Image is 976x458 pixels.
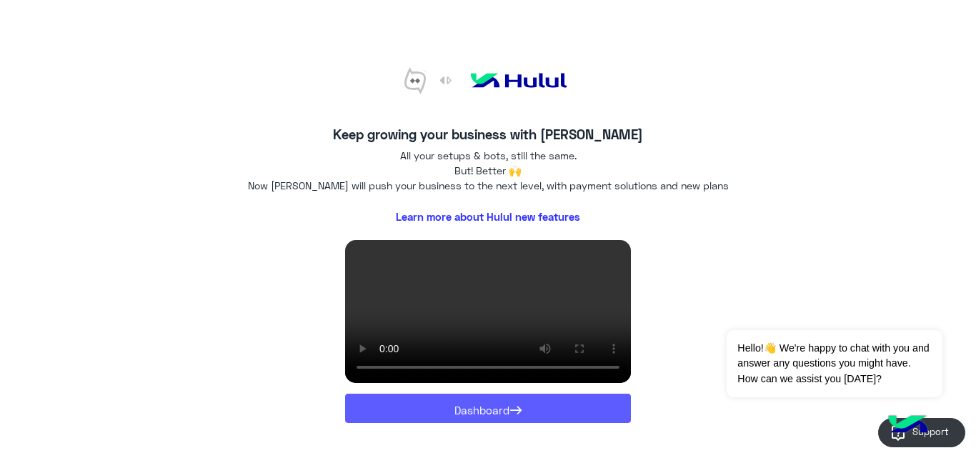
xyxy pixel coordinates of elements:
span: Hello!👋 We're happy to chat with you and answer any questions you might have. How can we assist y... [727,330,942,397]
span: → [509,399,522,418]
img: widebot [404,67,426,94]
button: Dashboard→ [345,394,631,423]
img: hulul-logo.png [883,401,933,451]
a: live_helpSupport [878,418,965,447]
h5: Keep growing your business with [PERSON_NAME] [191,126,786,143]
p: All your setups & bots, still the same. But! Better 🙌 [392,148,584,179]
a: Learn more about Hulul new features [191,204,786,230]
p: Now [PERSON_NAME] will push your business to the next level, with payment solutions and new plans [191,178,786,193]
img: Hulul [465,68,572,94]
span: Support [912,426,949,437]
